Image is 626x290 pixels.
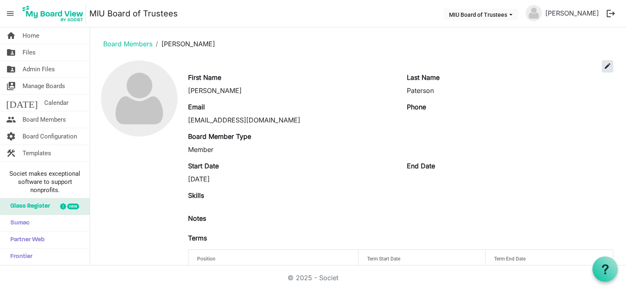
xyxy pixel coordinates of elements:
span: Sumac [6,215,29,231]
span: Glass Register [6,198,50,215]
div: Member [188,145,395,154]
span: folder_shared [6,44,16,61]
div: [EMAIL_ADDRESS][DOMAIN_NAME] [188,115,395,125]
label: Email [188,102,205,112]
img: no-profile-picture.svg [526,5,542,21]
img: no-profile-picture.svg [101,61,177,136]
span: Position [197,256,215,262]
a: © 2025 - Societ [288,274,338,282]
img: My Board View Logo [20,3,86,24]
label: Terms [188,233,207,243]
span: Frontier [6,249,32,265]
label: First Name [188,72,221,82]
a: MIU Board of Trustees [89,5,178,22]
span: Term End Date [494,256,526,262]
span: switch_account [6,78,16,94]
li: [PERSON_NAME] [152,39,215,49]
a: My Board View Logo [20,3,89,24]
button: logout [602,5,619,22]
span: Templates [23,145,51,161]
span: Term Start Date [367,256,400,262]
div: [PERSON_NAME] [188,86,395,95]
span: Board Members [23,111,66,128]
div: [DATE] [188,174,395,184]
span: people [6,111,16,128]
span: folder_shared [6,61,16,77]
a: Board Members [103,40,152,48]
span: Partner Web [6,232,45,248]
span: Home [23,27,39,44]
span: edit [604,62,611,70]
div: new [67,204,79,209]
label: Board Member Type [188,131,251,141]
span: Calendar [44,95,68,111]
span: settings [6,128,16,145]
span: construction [6,145,16,161]
button: MIU Board of Trustees dropdownbutton [444,9,518,20]
label: Last Name [407,72,440,82]
label: Phone [407,102,426,112]
span: menu [2,6,18,21]
span: Board Configuration [23,128,77,145]
span: Manage Boards [23,78,65,94]
span: home [6,27,16,44]
label: Start Date [188,161,219,171]
span: Societ makes exceptional software to support nonprofits. [4,170,86,194]
span: [DATE] [6,95,38,111]
button: edit [602,60,613,72]
label: Notes [188,213,206,223]
div: Paterson [407,86,613,95]
label: Skills [188,190,204,200]
label: End Date [407,161,435,171]
span: Files [23,44,36,61]
span: Admin Files [23,61,55,77]
a: [PERSON_NAME] [542,5,602,21]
